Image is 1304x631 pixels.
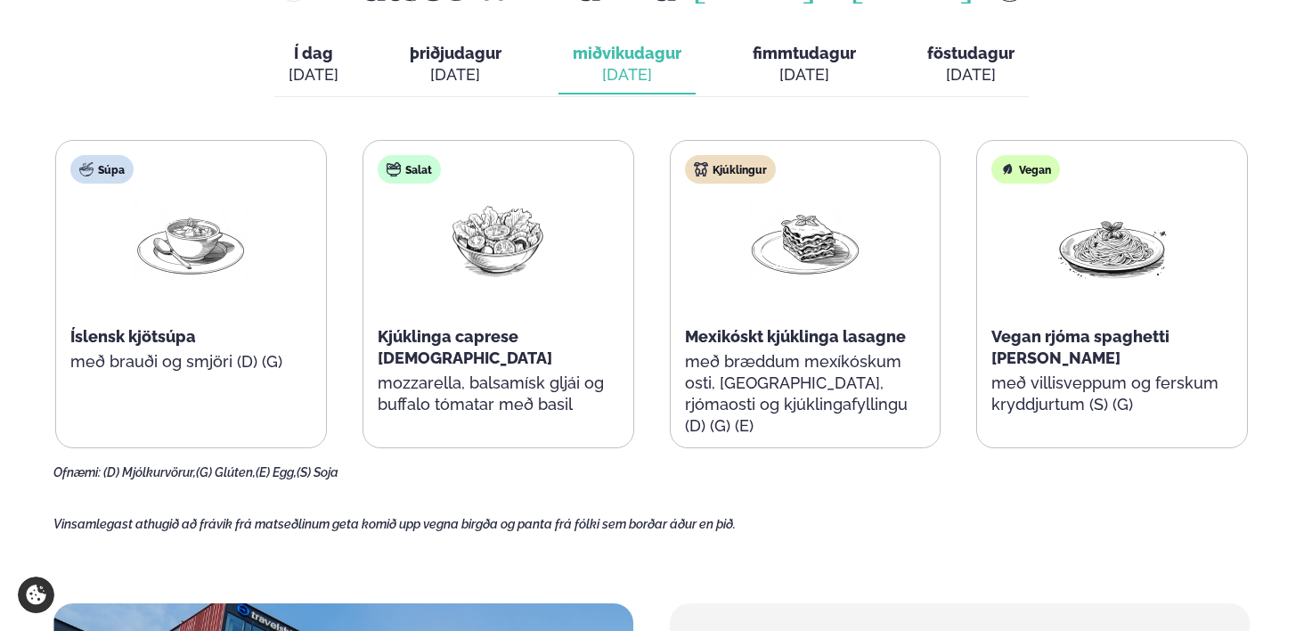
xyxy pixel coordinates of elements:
div: [DATE] [289,64,338,86]
span: Vinsamlegast athugið að frávik frá matseðlinum geta komið upp vegna birgða og panta frá fólki sem... [53,517,736,531]
span: Vegan rjóma spaghetti [PERSON_NAME] [991,327,1170,367]
div: [DATE] [753,64,856,86]
div: Kjúklingur [685,155,776,184]
span: þriðjudagur [410,44,501,62]
span: Mexikóskt kjúklinga lasagne [685,327,906,346]
img: Vegan.svg [1000,162,1015,176]
img: Spagetti.png [1055,198,1170,281]
span: Kjúklinga caprese [DEMOGRAPHIC_DATA] [378,327,552,367]
button: þriðjudagur [DATE] [395,36,516,94]
span: miðvikudagur [573,44,681,62]
div: [DATE] [573,64,681,86]
button: miðvikudagur [DATE] [558,36,696,94]
div: Salat [378,155,441,184]
div: [DATE] [927,64,1015,86]
img: salad.svg [387,162,401,176]
button: Í dag [DATE] [274,36,353,94]
img: chicken.svg [694,162,708,176]
a: Cookie settings [18,577,54,613]
p: mozzarella, balsamísk gljái og buffalo tómatar með basil [378,373,619,415]
div: [DATE] [410,64,501,86]
div: Vegan [991,155,1060,184]
p: með bræddum mexíkóskum osti, [GEOGRAPHIC_DATA], rjómaosti og kjúklingafyllingu (D) (G) (E) [685,351,926,437]
span: Í dag [289,43,338,64]
img: Salad.png [441,198,555,281]
span: (G) Glúten, [196,465,256,479]
span: föstudagur [927,44,1015,62]
img: Soup.png [134,198,248,281]
div: Súpa [70,155,134,184]
span: Ofnæmi: [53,465,101,479]
img: soup.svg [79,162,94,176]
span: (D) Mjólkurvörur, [103,465,196,479]
span: fimmtudagur [753,44,856,62]
p: með brauði og smjöri (D) (G) [70,351,312,373]
button: fimmtudagur [DATE] [738,36,870,94]
p: með villisveppum og ferskum kryddjurtum (S) (G) [991,373,1233,415]
span: (S) Soja [297,465,338,479]
button: föstudagur [DATE] [913,36,1029,94]
img: Lasagna.png [748,198,862,281]
span: (E) Egg, [256,465,297,479]
span: Íslensk kjötsúpa [70,327,196,346]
